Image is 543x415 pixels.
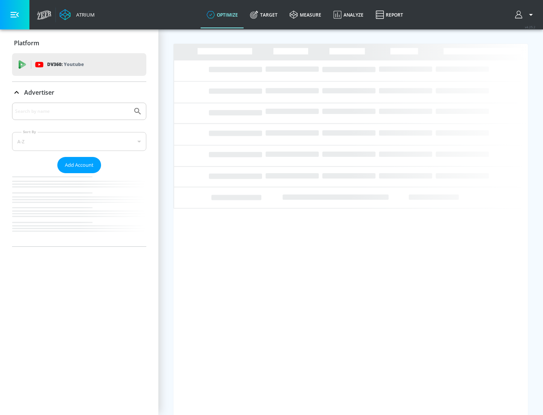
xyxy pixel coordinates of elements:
[65,161,94,169] span: Add Account
[64,60,84,68] p: Youtube
[525,25,535,29] span: v 4.25.2
[21,129,38,134] label: Sort By
[47,60,84,69] p: DV360:
[12,103,146,246] div: Advertiser
[15,106,129,116] input: Search by name
[73,11,95,18] div: Atrium
[12,132,146,151] div: A-Z
[12,53,146,76] div: DV360: Youtube
[284,1,327,28] a: measure
[12,82,146,103] div: Advertiser
[24,88,54,97] p: Advertiser
[244,1,284,28] a: Target
[370,1,409,28] a: Report
[201,1,244,28] a: optimize
[14,39,39,47] p: Platform
[60,9,95,20] a: Atrium
[57,157,101,173] button: Add Account
[12,173,146,246] nav: list of Advertiser
[327,1,370,28] a: Analyze
[12,32,146,54] div: Platform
